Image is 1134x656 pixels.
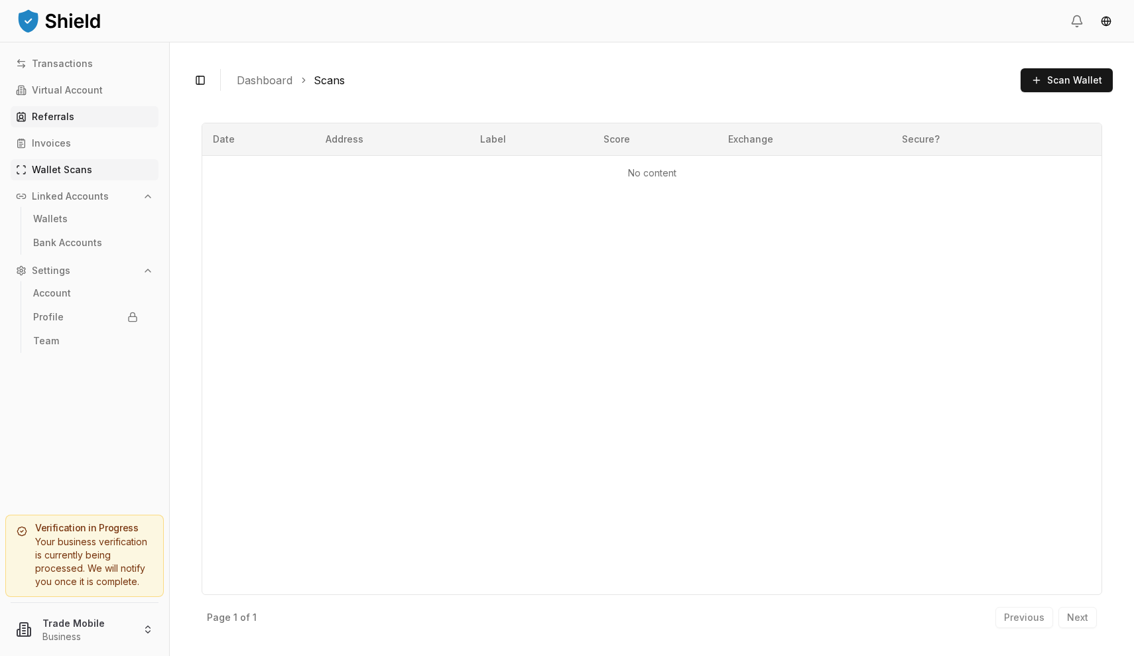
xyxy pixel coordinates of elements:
[891,123,1046,155] th: Secure?
[28,306,143,328] a: Profile
[470,123,593,155] th: Label
[11,53,158,74] a: Transactions
[32,192,109,201] p: Linked Accounts
[32,86,103,95] p: Virtual Account
[237,72,292,88] a: Dashboard
[207,613,231,622] p: Page
[33,238,102,247] p: Bank Accounts
[11,186,158,207] button: Linked Accounts
[42,630,132,643] p: Business
[16,7,102,34] img: ShieldPay Logo
[1047,74,1102,87] span: Scan Wallet
[42,616,132,630] p: Trade Mobile
[32,139,71,148] p: Invoices
[28,330,143,352] a: Team
[593,123,718,155] th: Score
[11,159,158,180] a: Wallet Scans
[11,106,158,127] a: Referrals
[32,112,74,121] p: Referrals
[202,123,315,155] th: Date
[33,289,71,298] p: Account
[233,613,237,622] p: 1
[5,515,164,597] a: Verification in ProgressYour business verification is currently being processed. We will notify y...
[33,214,68,224] p: Wallets
[1021,68,1113,92] button: Scan Wallet
[718,123,891,155] th: Exchange
[17,535,153,588] div: Your business verification is currently being processed. We will notify you once it is complete.
[11,80,158,101] a: Virtual Account
[33,336,59,346] p: Team
[32,59,93,68] p: Transactions
[213,166,1091,180] p: No content
[32,266,70,275] p: Settings
[33,312,64,322] p: Profile
[28,208,143,230] a: Wallets
[240,613,250,622] p: of
[11,260,158,281] button: Settings
[17,523,153,533] h5: Verification in Progress
[28,283,143,304] a: Account
[28,232,143,253] a: Bank Accounts
[11,133,158,154] a: Invoices
[5,608,164,651] button: Trade MobileBusiness
[253,613,257,622] p: 1
[32,165,92,174] p: Wallet Scans
[237,72,1010,88] nav: breadcrumb
[314,72,345,88] a: Scans
[315,123,470,155] th: Address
